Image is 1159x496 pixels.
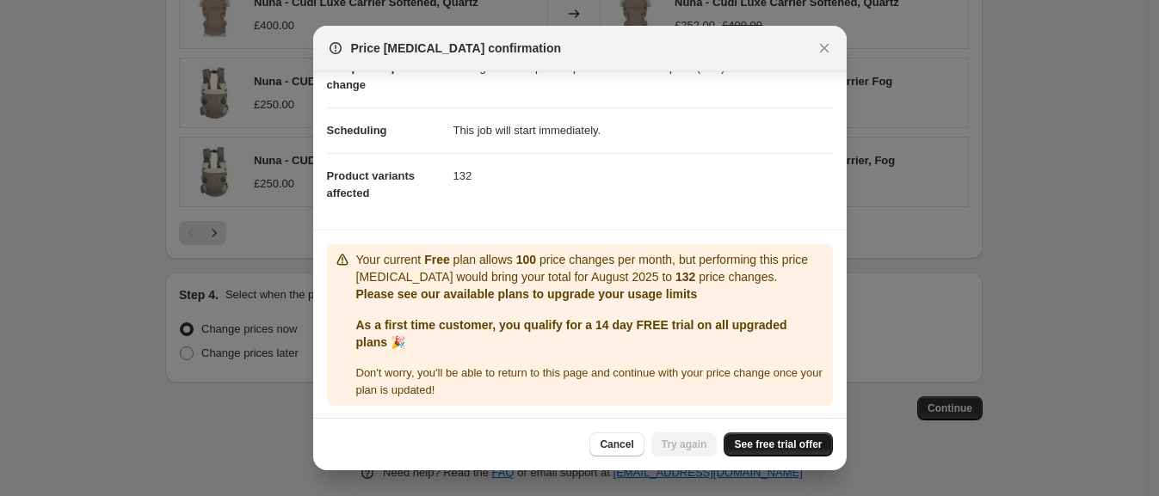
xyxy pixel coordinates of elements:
[356,285,826,303] p: Please see our available plans to upgrade your usage limits
[327,169,416,199] span: Product variants affected
[600,438,633,451] span: Cancel
[351,40,562,57] span: Price [MEDICAL_DATA] confirmation
[453,153,833,199] dd: 132
[453,107,833,153] dd: This job will start immediately.
[516,253,536,266] b: 100
[812,36,836,60] button: Close
[356,251,826,285] p: Your current plan allows price changes per month, but performing this price [MEDICAL_DATA] would ...
[734,438,822,451] span: See free trial offer
[356,366,823,396] span: Don ' t worry, you ' ll be able to return to this page and continue with your price change once y...
[589,432,644,456] button: Cancel
[675,270,695,284] b: 132
[327,124,387,137] span: Scheduling
[356,318,787,349] b: As a first time customer, you qualify for a 14 day FREE trial on all upgraded plans 🎉
[424,253,450,266] b: Free
[724,432,832,456] a: See free trial offer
